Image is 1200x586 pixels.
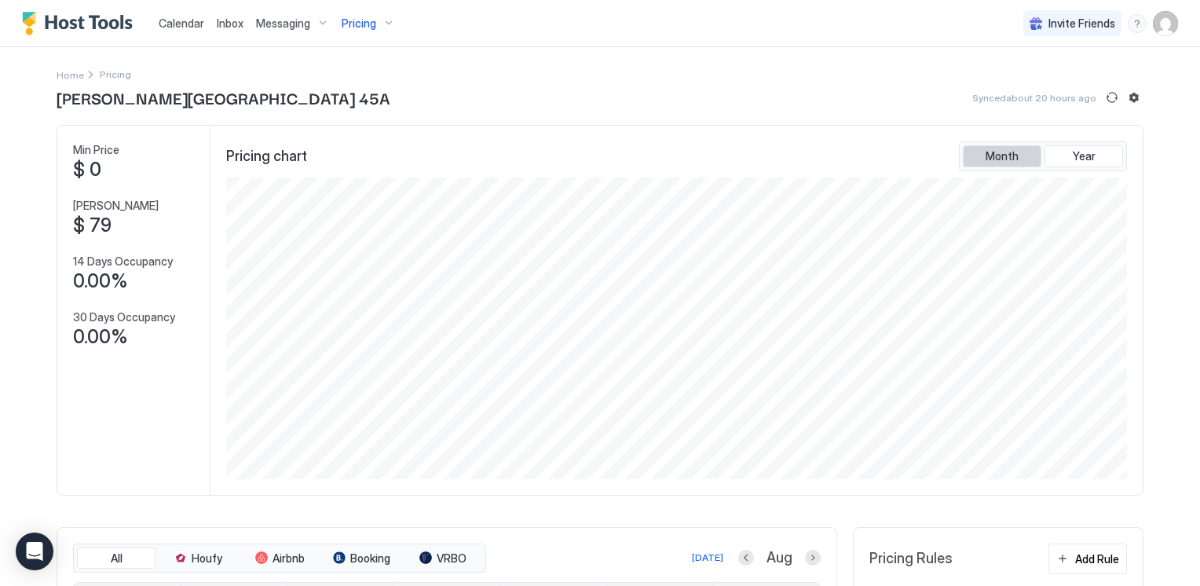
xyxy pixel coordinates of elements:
[159,548,237,570] button: Houfy
[972,92,1096,104] span: Synced about 20 hours ago
[100,68,131,80] span: Breadcrumb
[159,16,204,30] span: Calendar
[869,550,953,568] span: Pricing Rules
[273,551,305,566] span: Airbnb
[73,269,128,293] span: 0.00%
[692,551,723,565] div: [DATE]
[404,548,482,570] button: VRBO
[73,143,119,157] span: Min Price
[159,15,204,31] a: Calendar
[1048,16,1115,31] span: Invite Friends
[16,533,53,570] div: Open Intercom Messenger
[986,149,1019,163] span: Month
[226,148,307,166] span: Pricing chart
[240,548,319,570] button: Airbnb
[1153,11,1178,36] div: User profile
[73,325,128,349] span: 0.00%
[322,548,401,570] button: Booking
[217,15,243,31] a: Inbox
[111,551,123,566] span: All
[1045,145,1123,167] button: Year
[738,550,754,566] button: Previous month
[1075,551,1119,567] div: Add Rule
[73,214,112,237] span: $ 79
[217,16,243,30] span: Inbox
[1048,544,1127,574] button: Add Rule
[192,551,222,566] span: Houfy
[73,544,486,573] div: tab-group
[1128,14,1147,33] div: menu
[73,255,173,269] span: 14 Days Occupancy
[77,548,155,570] button: All
[73,310,175,324] span: 30 Days Occupancy
[57,86,390,109] span: [PERSON_NAME][GEOGRAPHIC_DATA] 45A
[342,16,376,31] span: Pricing
[766,549,792,567] span: Aug
[959,141,1127,171] div: tab-group
[437,551,466,566] span: VRBO
[350,551,390,566] span: Booking
[1125,88,1143,107] button: Listing settings
[73,158,101,181] span: $ 0
[690,548,726,567] button: [DATE]
[57,66,84,82] a: Home
[805,550,821,566] button: Next month
[1103,88,1121,107] button: Sync prices
[256,16,310,31] span: Messaging
[22,12,140,35] a: Host Tools Logo
[963,145,1041,167] button: Month
[57,69,84,81] span: Home
[73,199,159,213] span: [PERSON_NAME]
[1073,149,1096,163] span: Year
[57,66,84,82] div: Breadcrumb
